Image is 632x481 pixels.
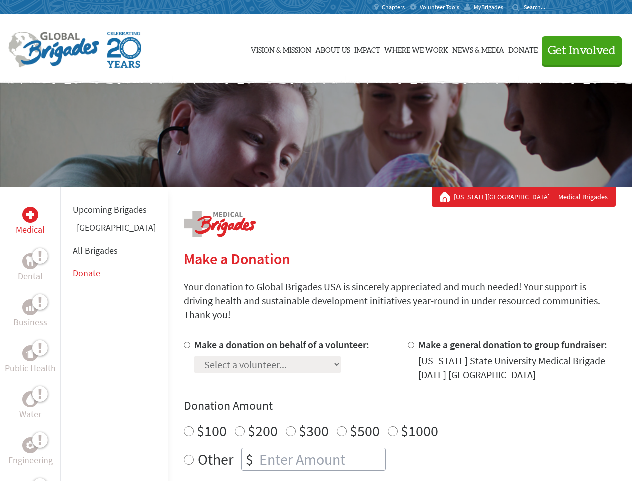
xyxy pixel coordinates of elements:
[198,448,233,471] label: Other
[384,24,448,74] a: Where We Work
[8,453,53,467] p: Engineering
[73,221,156,239] li: Guatemala
[184,211,256,237] img: logo-medical.png
[474,3,503,11] span: MyBrigades
[8,32,99,68] img: Global Brigades Logo
[26,303,34,311] img: Business
[418,354,616,382] div: [US_STATE] State University Medical Brigade [DATE] [GEOGRAPHIC_DATA]
[5,345,56,375] a: Public HealthPublic Health
[18,253,43,283] a: DentalDental
[524,3,552,11] input: Search...
[13,299,47,329] a: BusinessBusiness
[107,32,141,68] img: Global Brigades Celebrating 20 Years
[315,24,350,74] a: About Us
[452,24,504,74] a: News & Media
[16,223,45,237] p: Medical
[197,421,227,440] label: $100
[508,24,538,74] a: Donate
[194,338,369,351] label: Make a donation on behalf of a volunteer:
[454,192,554,202] a: [US_STATE][GEOGRAPHIC_DATA]
[248,421,278,440] label: $200
[184,280,616,322] p: Your donation to Global Brigades USA is sincerely appreciated and much needed! Your support is dr...
[16,207,45,237] a: MedicalMedical
[251,24,311,74] a: Vision & Mission
[354,24,380,74] a: Impact
[350,421,380,440] label: $500
[18,269,43,283] p: Dental
[73,204,147,215] a: Upcoming Brigades
[22,207,38,223] div: Medical
[420,3,459,11] span: Volunteer Tools
[401,421,438,440] label: $1000
[13,315,47,329] p: Business
[73,262,156,284] li: Donate
[8,437,53,467] a: EngineeringEngineering
[26,256,34,266] img: Dental
[184,398,616,414] h4: Donation Amount
[548,45,616,57] span: Get Involved
[22,437,38,453] div: Engineering
[299,421,329,440] label: $300
[19,407,41,421] p: Water
[5,361,56,375] p: Public Health
[242,448,257,470] div: $
[184,250,616,268] h2: Make a Donation
[542,36,622,65] button: Get Involved
[22,345,38,361] div: Public Health
[257,448,385,470] input: Enter Amount
[26,211,34,219] img: Medical
[73,199,156,221] li: Upcoming Brigades
[26,393,34,405] img: Water
[26,441,34,449] img: Engineering
[382,3,405,11] span: Chapters
[73,239,156,262] li: All Brigades
[19,391,41,421] a: WaterWater
[73,267,100,279] a: Donate
[440,192,608,202] div: Medical Brigades
[26,348,34,358] img: Public Health
[22,391,38,407] div: Water
[418,338,607,351] label: Make a general donation to group fundraiser:
[73,245,118,256] a: All Brigades
[77,222,156,233] a: [GEOGRAPHIC_DATA]
[22,253,38,269] div: Dental
[22,299,38,315] div: Business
